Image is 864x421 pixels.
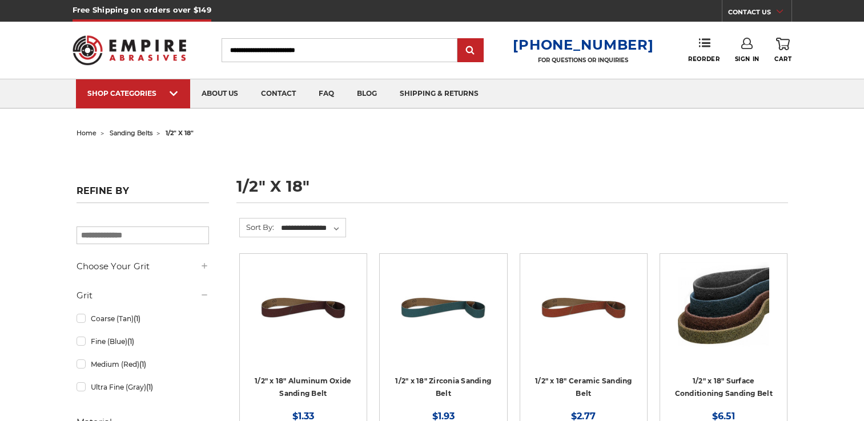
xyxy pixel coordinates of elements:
a: 1/2" x 18" Aluminum Oxide File Belt [248,262,359,373]
a: blog [345,79,388,108]
span: 1/2" x 18" [166,129,194,137]
a: sanding belts [110,129,152,137]
a: Fine (Blue) [77,331,209,351]
p: FOR QUESTIONS OR INQUIRIES [513,56,653,64]
a: contact [250,79,307,108]
a: Reorder [688,38,720,62]
a: 1/2" x 18" Zirconia Sanding Belt [395,377,491,398]
span: (1) [139,360,146,369]
a: home [77,129,97,137]
img: Surface Conditioning Sanding Belts [678,262,769,353]
a: 1/2" x 18" Ceramic Sanding Belt [535,377,632,398]
img: 1/2" x 18" Ceramic File Belt [538,262,629,353]
a: CONTACT US [728,6,791,22]
span: (1) [146,383,153,391]
a: Medium (Red) [77,354,209,374]
h5: Grit [77,289,209,302]
a: shipping & returns [388,79,490,108]
label: Sort By: [240,218,274,236]
span: (1) [134,314,140,323]
input: Submit [459,39,482,62]
a: Surface Conditioning Sanding Belts [668,262,779,373]
a: Ultra Fine (Gray) [77,377,209,397]
a: 1/2" x 18" Surface Conditioning Sanding Belt [675,377,773,398]
span: (1) [127,337,134,346]
a: faq [307,79,345,108]
span: Cart [774,55,791,63]
a: [PHONE_NUMBER] [513,37,653,53]
img: Empire Abrasives [73,28,187,72]
div: SHOP CATEGORIES [87,89,179,98]
a: Cart [774,38,791,63]
a: 1/2" x 18" Ceramic File Belt [528,262,639,373]
span: Sign In [735,55,759,63]
a: Coarse (Tan) [77,309,209,329]
img: 1/2" x 18" Zirconia File Belt [397,262,489,353]
img: 1/2" x 18" Aluminum Oxide File Belt [258,262,349,353]
span: Reorder [688,55,720,63]
h5: Choose Your Grit [77,260,209,273]
h1: 1/2" x 18" [236,179,788,203]
h5: Refine by [77,185,209,203]
select: Sort By: [279,220,345,237]
a: 1/2" x 18" Aluminum Oxide Sanding Belt [255,377,351,398]
a: about us [190,79,250,108]
a: 1/2" x 18" Zirconia File Belt [388,262,499,373]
